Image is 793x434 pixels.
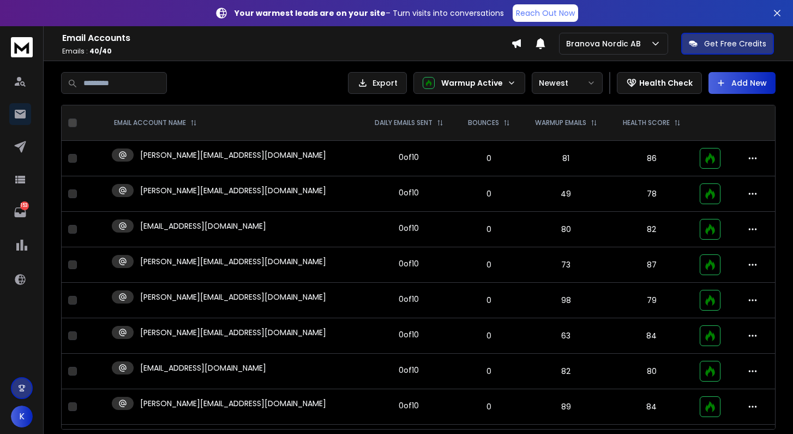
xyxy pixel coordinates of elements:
[89,46,112,56] span: 40 / 40
[463,224,515,235] p: 0
[463,295,515,306] p: 0
[399,365,419,376] div: 0 of 10
[140,221,266,231] p: [EMAIL_ADDRESS][DOMAIN_NAME]
[9,201,31,223] a: 153
[610,389,693,425] td: 84
[516,8,575,19] p: Reach Out Now
[11,37,33,57] img: logo
[140,292,326,302] p: [PERSON_NAME][EMAIL_ADDRESS][DOMAIN_NAME]
[610,141,693,176] td: 86
[535,118,586,127] p: WARMUP EMAILS
[399,329,419,340] div: 0 of 10
[610,318,693,354] td: 84
[140,150,326,160] p: [PERSON_NAME][EMAIL_ADDRESS][DOMAIN_NAME]
[140,398,326,409] p: [PERSON_NAME][EMAIL_ADDRESS][DOMAIN_NAME]
[522,354,610,389] td: 82
[610,176,693,212] td: 78
[463,153,515,164] p: 0
[399,187,419,198] div: 0 of 10
[522,318,610,354] td: 63
[20,201,29,210] p: 153
[623,118,670,127] p: HEALTH SCORE
[522,389,610,425] td: 89
[468,118,499,127] p: BOUNCES
[513,4,578,22] a: Reach Out Now
[399,152,419,163] div: 0 of 10
[522,247,610,283] td: 73
[708,72,776,94] button: Add New
[399,400,419,411] div: 0 of 10
[463,259,515,270] p: 0
[610,283,693,318] td: 79
[140,185,326,196] p: [PERSON_NAME][EMAIL_ADDRESS][DOMAIN_NAME]
[617,72,702,94] button: Health Check
[348,72,407,94] button: Export
[522,176,610,212] td: 49
[399,258,419,269] div: 0 of 10
[140,327,326,338] p: [PERSON_NAME][EMAIL_ADDRESS][DOMAIN_NAME]
[62,47,511,56] p: Emails :
[463,188,515,199] p: 0
[610,354,693,389] td: 80
[522,141,610,176] td: 81
[441,78,503,88] p: Warmup Active
[463,401,515,412] p: 0
[399,294,419,305] div: 0 of 10
[704,38,766,49] p: Get Free Credits
[522,212,610,247] td: 80
[639,78,693,88] p: Health Check
[140,362,266,373] p: [EMAIL_ADDRESS][DOMAIN_NAME]
[11,406,33,427] button: K
[114,118,197,127] div: EMAIL ACCOUNT NAME
[463,366,515,377] p: 0
[532,72,603,94] button: Newest
[463,330,515,341] p: 0
[235,8,504,19] p: – Turn visits into conversations
[140,256,326,267] p: [PERSON_NAME][EMAIL_ADDRESS][DOMAIN_NAME]
[235,8,386,19] strong: Your warmest leads are on your site
[566,38,645,49] p: Branova Nordic AB
[399,223,419,234] div: 0 of 10
[522,283,610,318] td: 98
[62,32,511,45] h1: Email Accounts
[681,33,774,55] button: Get Free Credits
[375,118,432,127] p: DAILY EMAILS SENT
[610,212,693,247] td: 82
[610,247,693,283] td: 87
